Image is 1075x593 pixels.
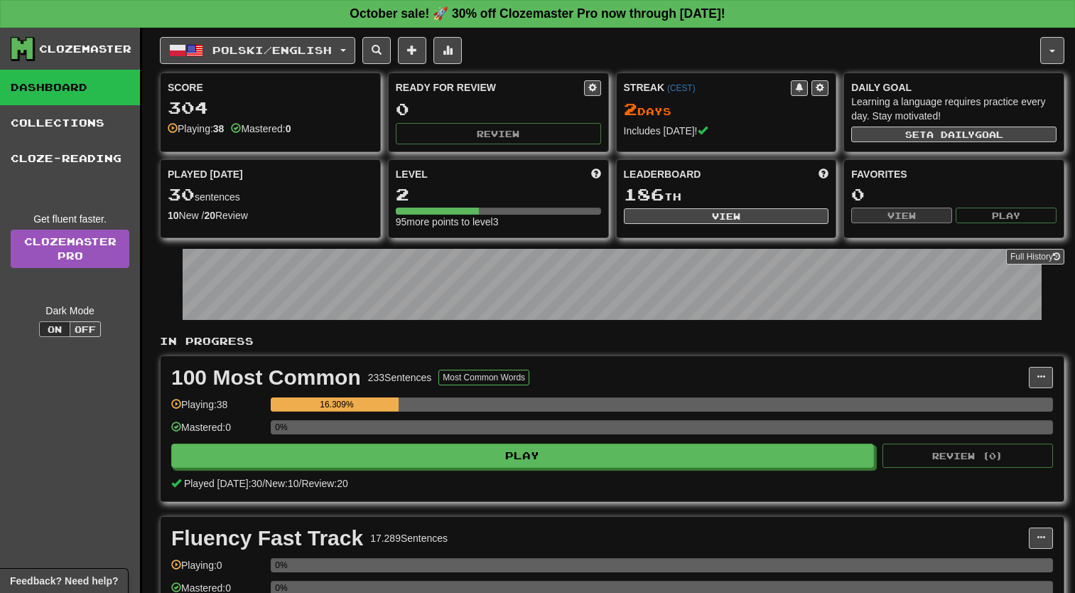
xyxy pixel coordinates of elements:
[275,397,398,412] div: 16.309%
[1006,249,1064,265] button: Full History
[168,210,179,221] strong: 10
[168,80,373,95] div: Score
[396,215,601,229] div: 95 more points to level 3
[956,208,1057,223] button: Play
[171,397,264,421] div: Playing: 38
[168,167,243,181] span: Played [DATE]
[591,167,601,181] span: Score more points to level up
[851,186,1057,203] div: 0
[160,37,355,64] button: Polski/English
[39,42,131,56] div: Clozemaster
[160,334,1064,348] p: In Progress
[11,230,129,268] a: ClozemasterPro
[168,186,373,204] div: sentences
[11,212,129,226] div: Get fluent faster.
[168,99,373,117] div: 304
[396,167,428,181] span: Level
[851,80,1057,95] div: Daily Goal
[438,370,529,385] button: Most Common Words
[184,478,262,489] span: Played [DATE]: 30
[396,123,601,144] button: Review
[171,528,363,549] div: Fluency Fast Track
[396,100,601,118] div: 0
[433,37,462,64] button: More stats
[213,123,225,134] strong: 38
[212,44,332,56] span: Polski / English
[396,186,601,203] div: 2
[362,37,391,64] button: Search sentences
[624,99,637,119] span: 2
[168,184,195,204] span: 30
[624,80,792,95] div: Streak
[819,167,828,181] span: This week in points, UTC
[624,124,829,138] div: Includes [DATE]!
[301,478,347,489] span: Review: 20
[231,122,291,136] div: Mastered:
[171,444,874,468] button: Play
[667,83,696,93] a: (CEST)
[286,123,291,134] strong: 0
[851,95,1057,123] div: Learning a language requires practice every day. Stay motivated!
[70,321,101,337] button: Off
[624,167,701,181] span: Leaderboard
[624,100,829,119] div: Day s
[368,370,432,385] div: 233 Sentences
[10,574,118,588] span: Open feedback widget
[11,304,129,318] div: Dark Mode
[171,420,264,444] div: Mastered: 0
[398,37,426,64] button: Add sentence to collection
[262,478,265,489] span: /
[851,167,1057,181] div: Favorites
[396,80,584,95] div: Ready for Review
[927,129,975,139] span: a daily
[39,321,70,337] button: On
[265,478,298,489] span: New: 10
[370,531,448,545] div: 17.289 Sentences
[851,208,952,223] button: View
[204,210,215,221] strong: 20
[882,444,1053,468] button: Review (0)
[168,208,373,223] div: New / Review
[168,122,224,136] div: Playing:
[624,184,664,204] span: 186
[624,208,829,224] button: View
[171,367,361,388] div: 100 Most Common
[350,6,725,21] strong: October sale! 🚀 30% off Clozemaster Pro now through [DATE]!
[171,558,264,582] div: Playing: 0
[624,186,829,204] div: th
[299,478,302,489] span: /
[851,127,1057,142] button: Seta dailygoal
